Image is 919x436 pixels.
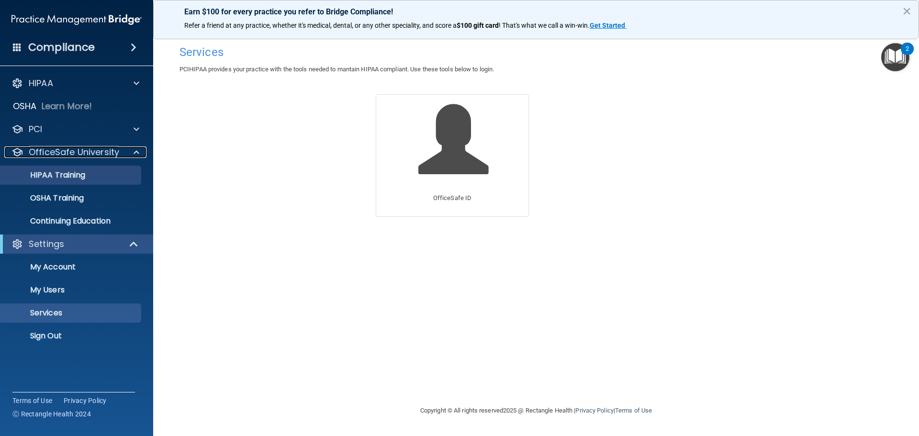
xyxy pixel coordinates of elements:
strong: $100 gift card [457,22,499,29]
a: Privacy Policy [575,407,613,414]
div: Copyright © All rights reserved 2025 @ Rectangle Health | | [361,395,711,426]
div: 2 [906,49,909,61]
span: Ⓒ Rectangle Health 2024 [12,409,91,419]
h4: Compliance [28,41,95,54]
a: OfficeSafe ID [376,94,529,216]
a: Terms of Use [12,396,52,405]
p: My Account [6,262,137,272]
a: OfficeSafe University [11,146,139,158]
p: HIPAA [29,78,53,89]
a: Settings [11,238,139,250]
p: PCI [29,123,42,135]
p: OfficeSafe University [29,146,119,158]
span: ! That's what we call a win-win. [499,22,590,29]
p: OSHA Training [6,193,84,203]
button: Close [902,3,911,19]
p: Sign Out [6,331,137,341]
p: Services [6,308,137,318]
p: HIPAA Training [6,170,85,180]
img: PMB logo [11,10,142,29]
a: PCI [11,123,139,135]
p: OfficeSafe ID [433,192,471,204]
p: Settings [29,238,64,250]
p: Learn More! [42,101,92,112]
a: HIPAA [11,78,139,89]
button: Open Resource Center, 2 new notifications [881,43,909,71]
a: Privacy Policy [64,396,107,405]
strong: Get Started [590,22,625,29]
span: PCIHIPAA provides your practice with the tools needed to mantain HIPAA compliant. Use these tools... [179,66,494,73]
p: OSHA [13,101,37,112]
a: Get Started [590,22,627,29]
p: Earn $100 for every practice you refer to Bridge Compliance! [184,7,888,16]
span: Refer a friend at any practice, whether it's medical, dental, or any other speciality, and score a [184,22,457,29]
p: Continuing Education [6,216,137,226]
p: My Users [6,285,137,295]
a: Terms of Use [615,407,652,414]
h4: Services [179,46,893,58]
